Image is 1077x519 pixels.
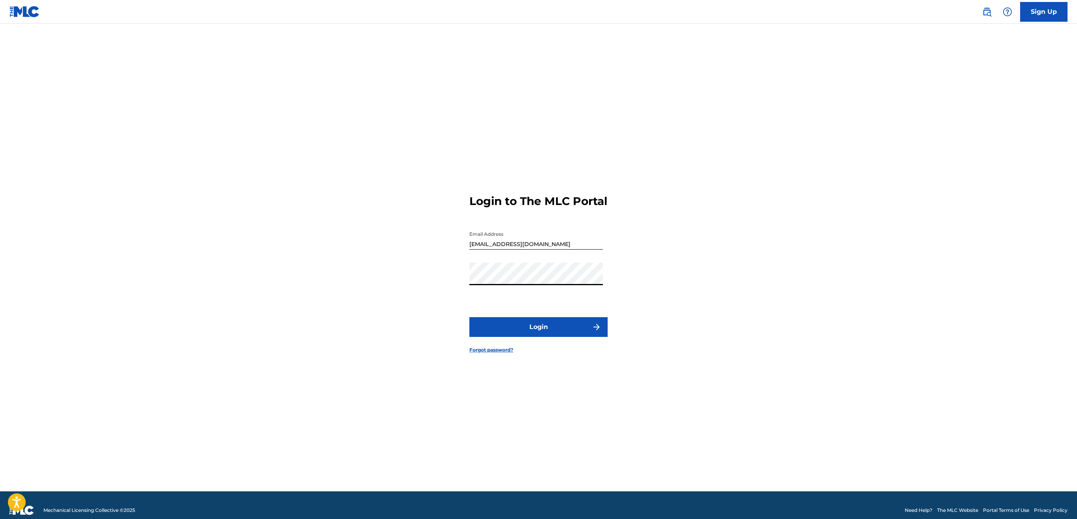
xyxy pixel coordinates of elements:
iframe: Chat Widget [1037,481,1077,519]
a: Need Help? [905,507,932,514]
button: Login [469,317,608,337]
img: search [982,7,992,17]
a: Privacy Policy [1034,507,1068,514]
div: Help [1000,4,1015,20]
a: Sign Up [1020,2,1068,22]
img: help [1003,7,1012,17]
h3: Login to The MLC Portal [469,194,607,208]
a: Public Search [979,4,995,20]
a: Portal Terms of Use [983,507,1029,514]
a: The MLC Website [937,507,978,514]
img: logo [9,506,34,515]
img: MLC Logo [9,6,40,17]
span: Mechanical Licensing Collective © 2025 [43,507,135,514]
img: f7272a7cc735f4ea7f67.svg [592,322,601,332]
a: Forgot password? [469,346,513,354]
